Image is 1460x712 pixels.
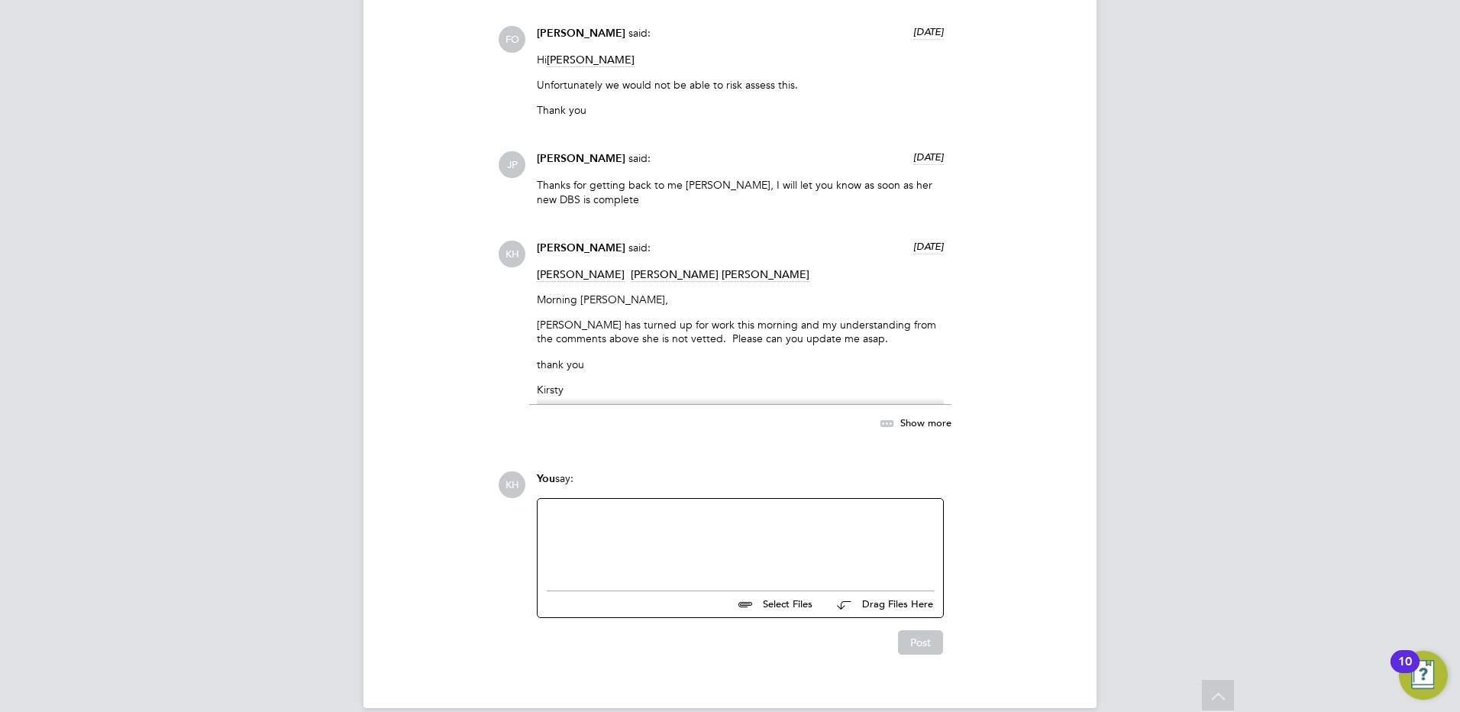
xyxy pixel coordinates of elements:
button: Post [898,630,943,655]
p: thank you [537,358,944,371]
span: said: [628,151,651,165]
button: Open Resource Center, 10 new notifications [1399,651,1448,700]
p: Kirsty [537,383,944,396]
span: You [537,472,555,485]
span: Show more [900,416,951,429]
span: [PERSON_NAME] [537,267,625,282]
span: [PERSON_NAME] [537,241,625,254]
span: [DATE] [913,150,944,163]
p: Hi [537,53,944,66]
span: [PERSON_NAME] [722,267,809,282]
span: [PERSON_NAME] [547,53,635,67]
p: Thanks for getting back to me [PERSON_NAME], I will let you know as soon as her new DBS is complete [537,178,944,206]
p: Unfortunately we would not be able to risk assess this. [537,78,944,92]
button: Drag Files Here [825,589,934,621]
div: say: [537,471,944,498]
div: 10 [1398,662,1412,681]
span: KH [499,241,525,267]
p: Thank you [537,103,944,117]
span: [DATE] [913,240,944,253]
span: KH [499,471,525,498]
span: said: [628,241,651,254]
span: [PERSON_NAME] [631,267,719,282]
span: FO [499,26,525,53]
span: [PERSON_NAME] [537,152,625,165]
span: [DATE] [913,25,944,38]
p: Morning [PERSON_NAME], [537,293,944,306]
p: [PERSON_NAME] has turned up for work this morning and my understanding from the comments above sh... [537,318,944,345]
span: [PERSON_NAME] [537,27,625,40]
span: JP [499,151,525,178]
span: said: [628,26,651,40]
